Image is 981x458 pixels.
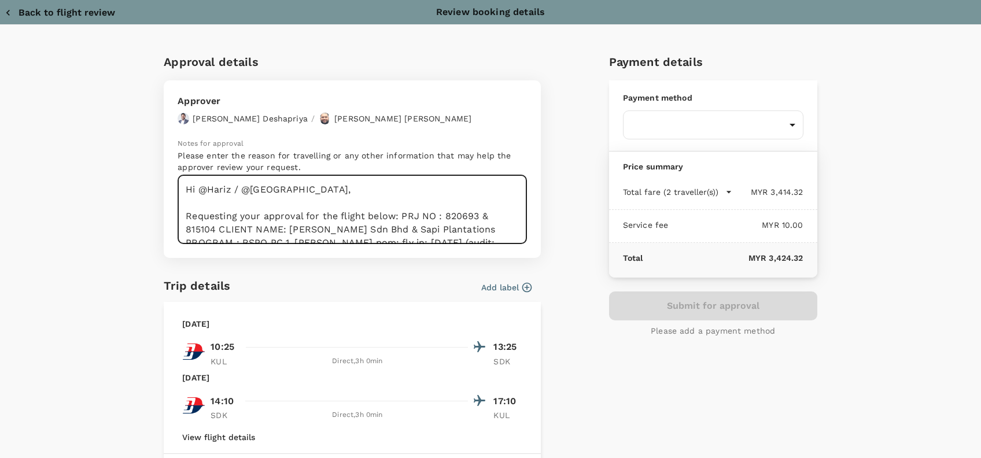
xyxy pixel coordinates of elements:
p: MYR 3,424.32 [643,252,803,264]
div: ​ [623,110,803,139]
p: [PERSON_NAME] [PERSON_NAME] [334,113,471,124]
p: Notes for approval [178,138,527,150]
p: / [311,113,315,124]
h6: Trip details [164,276,230,295]
p: [DATE] [182,318,209,330]
p: KUL [211,356,239,367]
p: Approver [178,94,471,108]
p: [DATE] [182,372,209,383]
button: Back to flight review [5,7,115,19]
p: 13:25 [493,340,522,354]
p: MYR 3,414.32 [732,186,803,198]
button: Total fare (2 traveller(s)) [623,186,732,198]
p: MYR 10.00 [668,219,803,231]
p: 10:25 [211,340,234,354]
p: 14:10 [211,394,234,408]
p: Review booking details [436,5,545,19]
button: Add label [481,282,532,293]
p: SDK [211,409,239,421]
img: MH [182,340,205,363]
p: Service fee [623,219,669,231]
p: KUL [493,409,522,421]
img: avatar-67a5bcb800f47.png [178,113,189,124]
p: Please enter the reason for travelling or any other information that may help the approver review... [178,150,527,173]
div: Direct , 3h 0min [246,356,468,367]
p: SDK [493,356,522,367]
p: 17:10 [493,394,522,408]
p: [PERSON_NAME] Deshapriya [193,113,308,124]
h6: Payment details [609,53,817,71]
p: Payment method [623,92,803,104]
button: View flight details [182,433,255,442]
h6: Approval details [164,53,541,71]
div: Direct , 3h 0min [246,409,468,421]
p: Total fare (2 traveller(s)) [623,186,718,198]
img: MH [182,394,205,417]
p: Price summary [623,161,803,172]
img: avatar-67b4218f54620.jpeg [319,113,331,124]
p: Total [623,252,643,264]
p: Please add a payment method [651,325,775,337]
